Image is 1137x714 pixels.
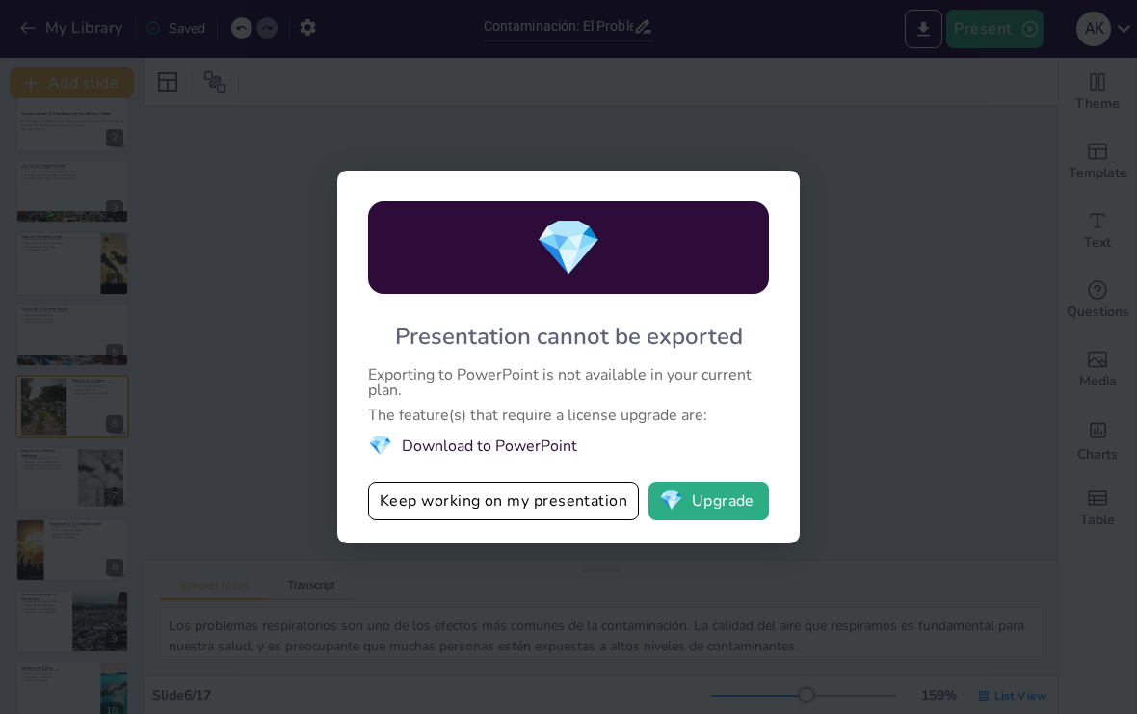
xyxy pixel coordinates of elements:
div: Presentation cannot be exported [395,321,743,352]
span: diamond [368,433,392,459]
span: diamond [535,211,602,285]
span: diamond [659,491,683,511]
button: diamondUpgrade [648,482,769,520]
div: The feature(s) that require a license upgrade are: [368,408,769,423]
div: Exporting to PowerPoint is not available in your current plan. [368,367,769,398]
li: Download to PowerPoint [368,433,769,459]
button: Keep working on my presentation [368,482,639,520]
